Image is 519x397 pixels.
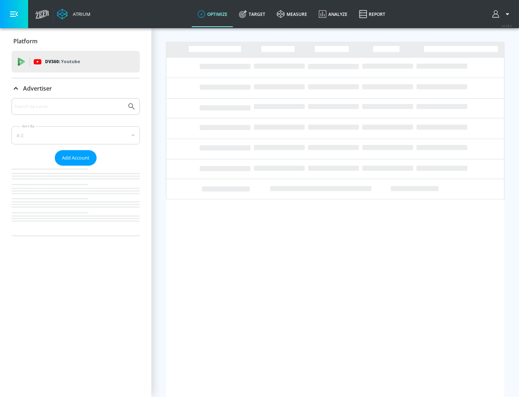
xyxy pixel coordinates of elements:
a: optimize [192,1,233,27]
nav: list of Advertiser [12,166,140,236]
a: Target [233,1,271,27]
div: Platform [12,31,140,51]
span: v 4.28.0 [502,24,512,28]
div: Advertiser [12,98,140,236]
a: Atrium [57,9,90,19]
input: Search by name [14,102,124,111]
span: Add Account [62,154,89,162]
div: Advertiser [12,78,140,99]
a: Analyze [313,1,353,27]
div: DV360: Youtube [12,51,140,73]
p: Youtube [61,58,80,65]
p: Advertiser [23,84,52,92]
div: Atrium [70,11,90,17]
button: Add Account [55,150,97,166]
p: DV360: [45,58,80,66]
label: Sort By [21,124,36,128]
p: Platform [13,37,37,45]
a: Report [353,1,391,27]
a: measure [271,1,313,27]
div: A-Z [12,126,140,144]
